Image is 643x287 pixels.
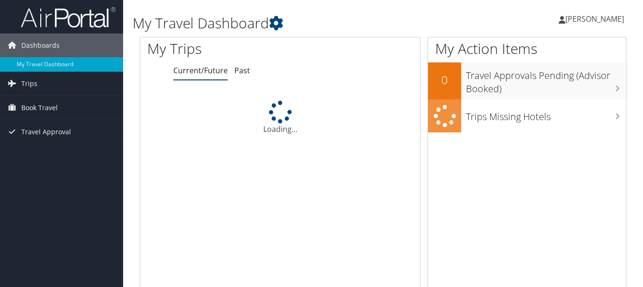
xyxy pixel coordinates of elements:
[559,5,634,33] a: [PERSON_NAME]
[466,64,626,96] h3: Travel Approvals Pending (Advisor Booked)
[147,39,296,59] h1: My Trips
[428,72,461,88] h2: 0
[21,6,116,28] img: airportal-logo.png
[133,13,466,33] h1: My Travel Dashboard
[428,39,626,59] h1: My Action Items
[21,96,58,120] span: Book Travel
[428,99,626,133] a: Trips Missing Hotels
[21,72,37,96] span: Trips
[565,14,624,24] span: [PERSON_NAME]
[21,34,60,57] span: Dashboards
[140,101,420,135] div: Loading...
[428,62,626,99] a: 0Travel Approvals Pending (Advisor Booked)
[466,105,626,123] h3: Trips Missing Hotels
[21,120,71,144] span: Travel Approval
[234,65,250,76] a: Past
[173,65,228,76] a: Current/Future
